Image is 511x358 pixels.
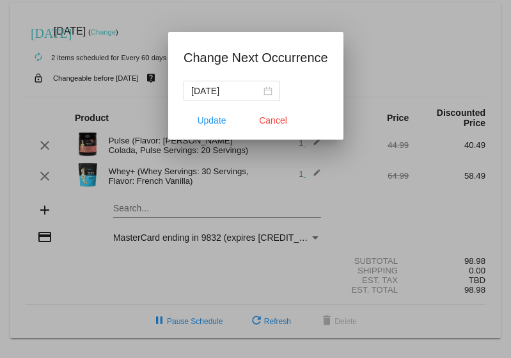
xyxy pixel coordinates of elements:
span: Update [197,115,226,126]
input: Select date [191,84,261,98]
button: Update [184,109,240,132]
button: Close dialog [245,109,301,132]
span: Cancel [259,115,287,126]
h1: Change Next Occurrence [184,47,328,68]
